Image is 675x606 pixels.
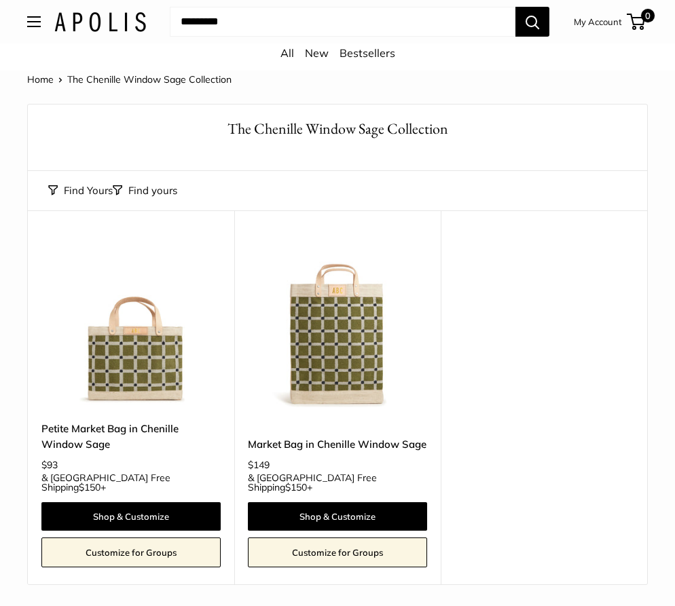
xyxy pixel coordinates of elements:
[41,473,221,492] span: & [GEOGRAPHIC_DATA] Free Shipping +
[515,7,549,37] button: Search
[27,16,41,27] button: Open menu
[48,181,113,200] button: Find Yours
[248,473,427,492] span: & [GEOGRAPHIC_DATA] Free Shipping +
[113,181,177,200] button: Filter collection
[340,46,395,60] a: Bestsellers
[248,228,427,407] img: Market Bag in Chenille Window Sage
[248,228,427,407] a: Market Bag in Chenille Window SageMarket Bag in Chenille Window Sage
[41,421,221,453] a: Petite Market Bag in Chenille Window Sage
[48,118,627,139] h1: The Chenille Window Sage Collection
[27,73,54,86] a: Home
[248,436,427,452] a: Market Bag in Chenille Window Sage
[41,228,221,407] a: Petite Market Bag in Chenille Window SagePetite Market Bag in Chenille Window Sage
[41,459,58,471] span: $93
[170,7,515,37] input: Search...
[67,73,232,86] span: The Chenille Window Sage Collection
[305,46,329,60] a: New
[248,502,427,531] a: Shop & Customize
[41,228,221,407] img: Petite Market Bag in Chenille Window Sage
[248,459,270,471] span: $149
[574,14,622,30] a: My Account
[27,71,232,88] nav: Breadcrumb
[280,46,294,60] a: All
[79,481,101,493] span: $150
[54,12,146,32] img: Apolis
[248,537,427,567] a: Customize for Groups
[285,481,307,493] span: $150
[41,502,221,531] a: Shop & Customize
[628,14,645,30] a: 0
[41,537,221,567] a: Customize for Groups
[641,9,655,22] span: 0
